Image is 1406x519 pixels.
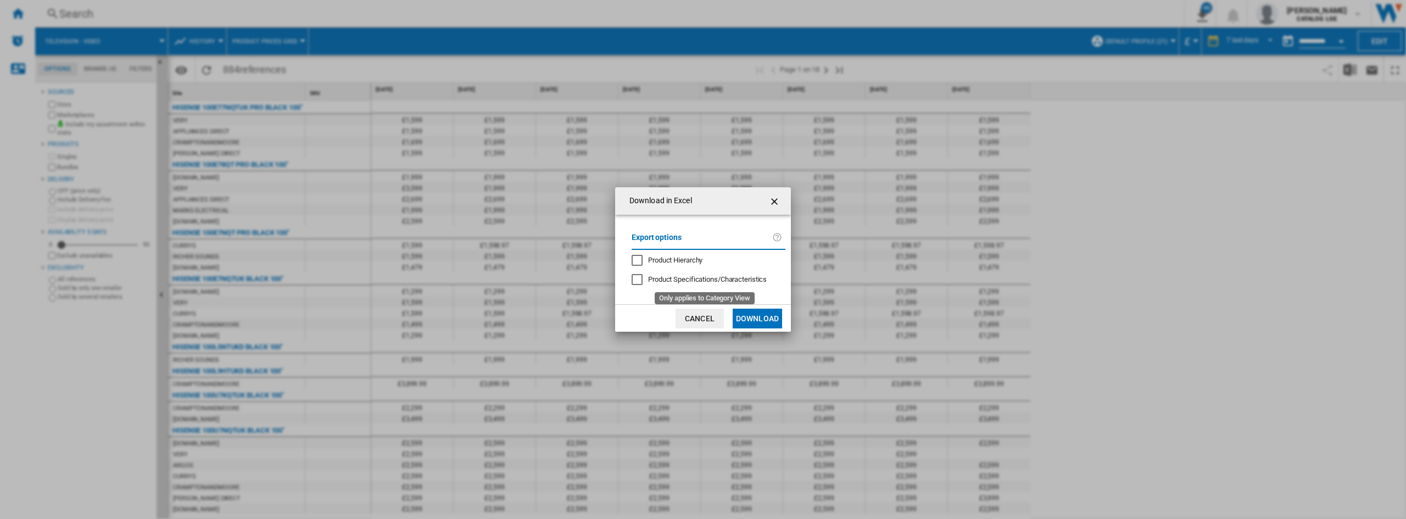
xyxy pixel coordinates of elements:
[632,255,777,266] md-checkbox: Product Hierarchy
[676,309,724,328] button: Cancel
[765,190,786,212] button: getI18NText('BUTTONS.CLOSE_DIALOG')
[648,275,767,284] div: Only applies to Category View
[632,231,772,252] label: Export options
[648,275,767,283] span: Product Specifications/Characteristics
[648,256,702,264] span: Product Hierarchy
[769,195,782,208] ng-md-icon: getI18NText('BUTTONS.CLOSE_DIALOG')
[624,196,692,207] h4: Download in Excel
[615,187,791,332] md-dialog: Download in ...
[733,309,782,328] button: Download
